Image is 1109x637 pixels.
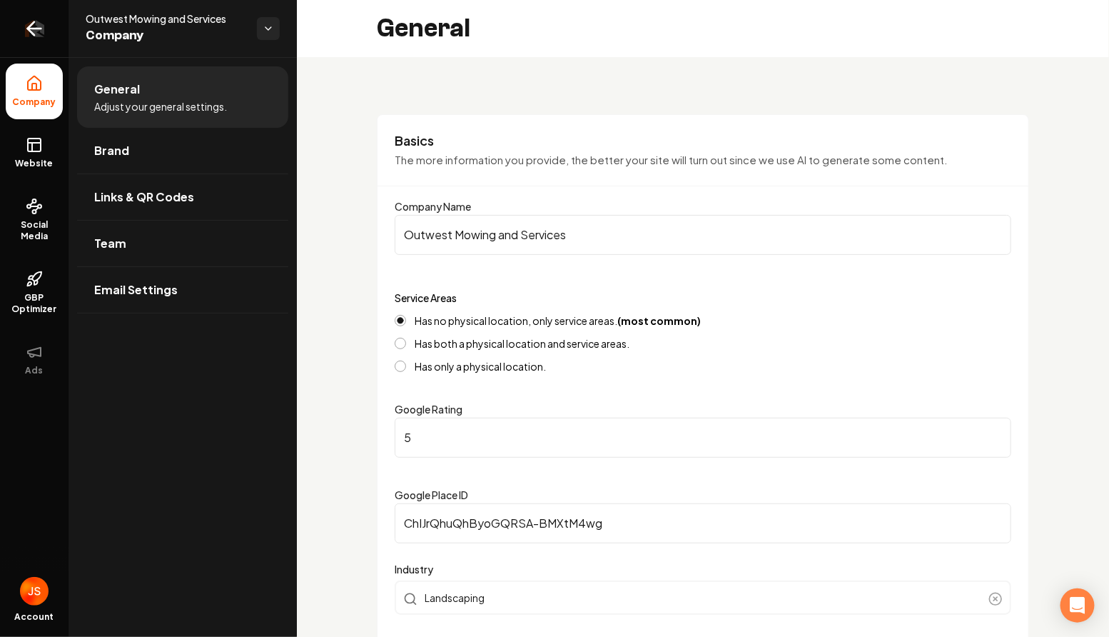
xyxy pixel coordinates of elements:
a: Social Media [6,186,63,254]
label: Google Place ID [395,488,468,501]
p: The more information you provide, the better your site will turn out since we use AI to generate ... [395,152,1011,169]
span: Social Media [6,219,63,242]
span: Email Settings [94,281,178,299]
span: Team [94,235,126,252]
label: Has no physical location, only service areas. [415,316,701,326]
button: Open user button [20,577,49,606]
span: GBP Optimizer [6,292,63,315]
label: Has only a physical location. [415,361,546,371]
span: Website [10,158,59,169]
span: General [94,81,140,98]
label: Has both a physical location and service areas. [415,338,629,348]
div: Open Intercom Messenger [1060,588,1095,623]
span: Account [15,611,54,623]
img: James Shamoun [20,577,49,606]
input: Google Place ID [395,503,1011,543]
label: Company Name [395,200,471,213]
span: Brand [94,142,129,159]
span: Ads [20,365,49,376]
input: Google Rating [395,418,1011,458]
strong: (most common) [617,314,701,327]
input: Company Name [395,215,1011,255]
label: Google Rating [395,403,462,416]
a: Brand [77,128,288,174]
h3: Basics [395,132,1011,149]
a: Team [77,221,288,266]
span: Links & QR Codes [94,189,194,206]
label: Service Areas [395,291,457,304]
a: Website [6,125,63,181]
button: Ads [6,332,63,388]
span: Company [86,26,245,46]
a: Links & QR Codes [77,174,288,220]
label: Industry [395,561,1011,578]
h2: General [377,14,470,43]
span: Outwest Mowing and Services [86,11,245,26]
span: Company [7,96,62,108]
a: GBP Optimizer [6,259,63,326]
a: Email Settings [77,267,288,313]
span: Adjust your general settings. [94,99,227,114]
